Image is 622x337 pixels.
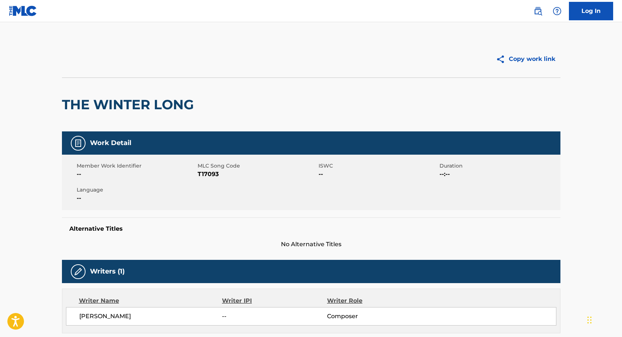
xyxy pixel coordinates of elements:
[90,267,125,276] h5: Writers (1)
[319,162,438,170] span: ISWC
[79,312,222,321] span: [PERSON_NAME]
[491,50,560,68] button: Copy work link
[439,162,559,170] span: Duration
[531,4,545,18] a: Public Search
[90,139,131,147] h5: Work Detail
[327,296,423,305] div: Writer Role
[9,6,37,16] img: MLC Logo
[79,296,222,305] div: Writer Name
[496,55,509,64] img: Copy work link
[327,312,423,321] span: Composer
[553,7,562,16] img: help
[77,162,196,170] span: Member Work Identifier
[587,309,592,331] div: Drag
[198,162,317,170] span: MLC Song Code
[222,312,327,321] span: --
[319,170,438,179] span: --
[77,194,196,203] span: --
[77,170,196,179] span: --
[534,7,542,16] img: search
[62,96,198,113] h2: THE WINTER LONG
[74,139,83,148] img: Work Detail
[62,240,560,249] span: No Alternative Titles
[69,225,553,233] h5: Alternative Titles
[74,267,83,276] img: Writers
[198,170,317,179] span: T17093
[222,296,327,305] div: Writer IPI
[77,186,196,194] span: Language
[585,302,622,337] iframe: Chat Widget
[569,2,613,20] a: Log In
[439,170,559,179] span: --:--
[550,4,564,18] div: Help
